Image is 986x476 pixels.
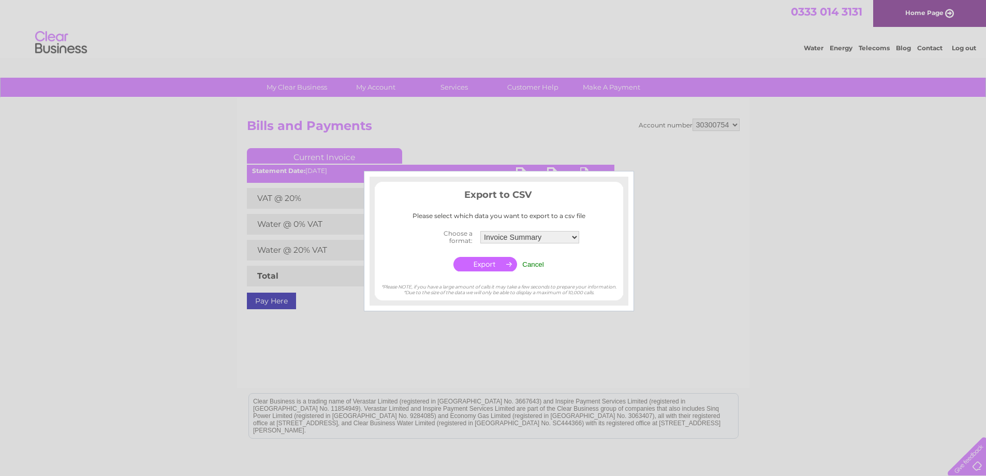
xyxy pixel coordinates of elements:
div: Clear Business is a trading name of Verastar Limited (registered in [GEOGRAPHIC_DATA] No. 3667643... [249,6,738,50]
a: 0333 014 3131 [791,5,862,18]
a: Energy [830,44,852,52]
a: Telecoms [859,44,890,52]
img: logo.png [35,27,87,59]
th: Choose a format: [416,227,478,248]
a: Log out [952,44,976,52]
a: Contact [917,44,943,52]
a: Blog [896,44,911,52]
h3: Export to CSV [375,187,623,206]
a: Water [804,44,823,52]
div: Please select which data you want to export to a csv file [375,212,623,220]
input: Cancel [522,261,544,268]
div: *Please NOTE, if you have a large amount of calls it may take a few seconds to prepare your infor... [375,274,623,295]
